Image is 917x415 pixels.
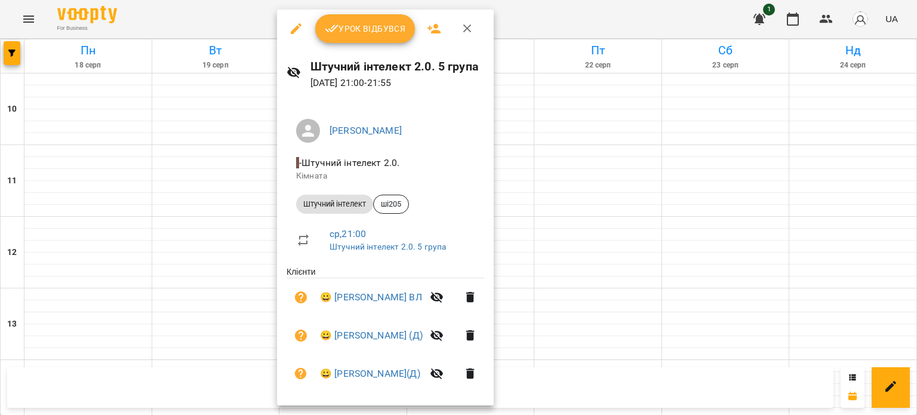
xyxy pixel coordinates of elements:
button: Візит ще не сплачено. Додати оплату? [287,321,315,350]
span: Штучний інтелект [296,199,373,210]
span: ші205 [374,199,408,210]
span: Урок відбувся [325,21,406,36]
a: ср , 21:00 [330,228,366,239]
a: 😀 [PERSON_NAME] (Д) [320,328,423,343]
h6: Штучний інтелект 2.0. 5 група [310,57,485,76]
a: Штучний інтелект 2.0. 5 група [330,242,446,251]
div: ші205 [373,195,409,214]
a: 😀 [PERSON_NAME] ВЛ [320,290,422,305]
a: [PERSON_NAME] [330,125,402,136]
button: Візит ще не сплачено. Додати оплату? [287,359,315,388]
span: - Штучний інтелект 2.0. [296,157,402,168]
p: [DATE] 21:00 - 21:55 [310,76,485,90]
p: Кімната [296,170,475,182]
a: 😀 [PERSON_NAME](Д) [320,367,420,381]
button: Візит ще не сплачено. Додати оплату? [287,283,315,312]
button: Урок відбувся [315,14,416,43]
